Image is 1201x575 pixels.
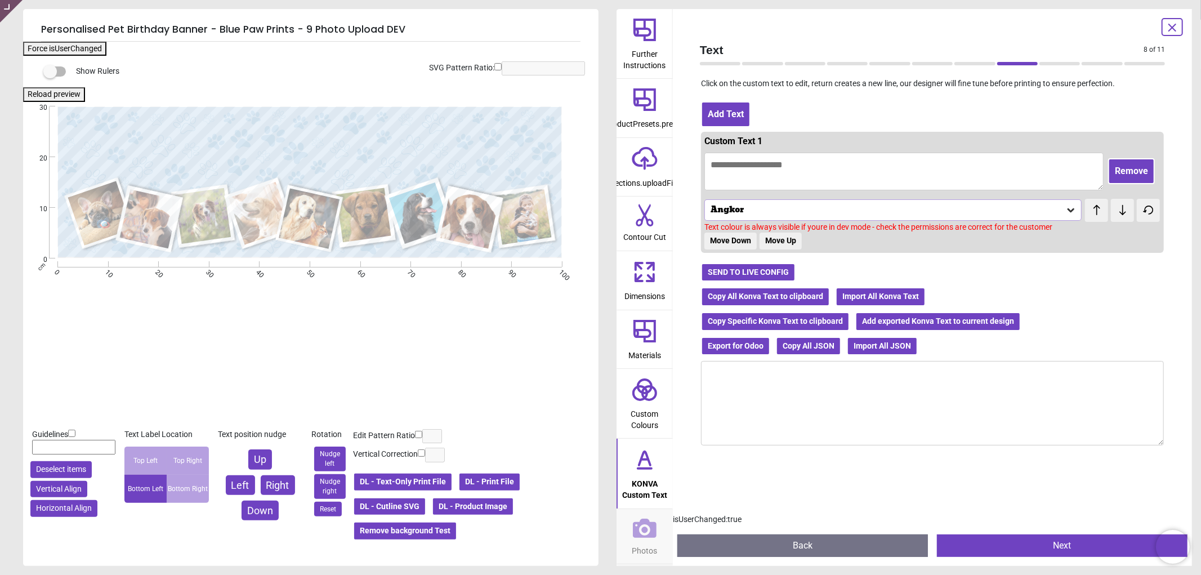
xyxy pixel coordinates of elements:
[624,286,665,302] span: Dimensions
[1144,45,1165,55] span: 8 of 11
[261,475,295,495] button: Right
[617,9,673,78] button: Further Instructions
[704,222,1052,231] span: Text colour is always visible if youre in dev mode - check the permissions are correct for the cu...
[23,42,106,56] button: Force isUserChanged
[606,113,684,130] span: productPresets.preset
[618,43,672,71] span: Further Instructions
[432,497,514,516] button: DL - Product Image
[50,65,599,78] div: Show Rulers
[691,78,1174,90] p: Click on the custom text to edit, return creates a new line, our designer will fine tune before p...
[617,79,673,137] button: productPresets.preset
[30,461,92,478] button: Deselect items
[618,403,672,431] span: Custom Colours
[124,429,209,440] div: Text Label Location
[1108,158,1155,184] button: Remove
[429,63,494,74] label: SVG Pattern Ratio:
[847,337,918,356] button: Import All JSON
[617,138,673,197] button: sections.uploadFile
[709,206,1065,215] div: Angkor
[353,473,453,492] button: DL - Text-Only Print File
[248,449,272,469] button: Up
[704,233,757,249] button: Move Down
[458,473,521,492] button: DL - Print File
[701,263,796,282] button: SEND TO LIVE CONFIG
[632,540,658,557] span: Photos
[314,502,342,517] button: Reset
[628,345,661,362] span: Materials
[760,233,802,249] button: Move Up
[617,509,673,564] button: Photos
[618,473,672,501] span: KONVA Custom Text
[41,18,581,42] h5: Personalised Pet Birthday Banner - Blue Paw Prints - 9 Photo Upload DEV
[32,430,68,439] span: Guidelines
[701,337,770,356] button: Export for Odoo
[617,439,673,508] button: KONVA Custom Text
[1156,530,1190,564] iframe: Brevo live chat
[617,251,673,310] button: Dimensions
[836,287,926,306] button: Import All Konva Text
[167,447,209,475] div: Top Right
[700,42,1144,58] span: Text
[677,534,928,557] button: Back
[617,310,673,369] button: Materials
[353,449,418,460] label: Vertical Correction
[617,197,673,251] button: Contour Cut
[776,337,841,356] button: Copy All JSON
[26,103,47,113] span: 30
[242,501,279,520] button: Down
[623,226,666,243] span: Contour Cut
[673,514,1192,525] div: isUserChanged: true
[353,521,457,541] button: Remove background Test
[218,429,302,440] div: Text position nudge
[311,429,349,440] div: Rotation
[226,475,255,495] button: Left
[30,481,87,498] button: Vertical Align
[124,447,167,475] div: Top Left
[704,136,762,146] span: Custom Text 1
[701,101,751,127] button: Add Text
[353,430,415,442] label: Edit Pattern Ratio
[314,447,346,471] button: Nudge left
[701,312,850,331] button: Copy Specific Konva Text to clipboard
[167,475,209,503] div: Bottom Right
[314,474,346,499] button: Nudge right
[937,534,1187,557] button: Next
[855,312,1021,331] button: Add exported Konva Text to current design
[353,497,426,516] button: DL - Cutline SVG
[617,369,673,438] button: Custom Colours
[701,287,830,306] button: Copy All Konva Text to clipboard
[30,500,97,517] button: Horizontal Align
[23,87,85,102] button: Reload preview
[611,172,678,189] span: sections.uploadFile
[124,475,167,503] div: Bottom Left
